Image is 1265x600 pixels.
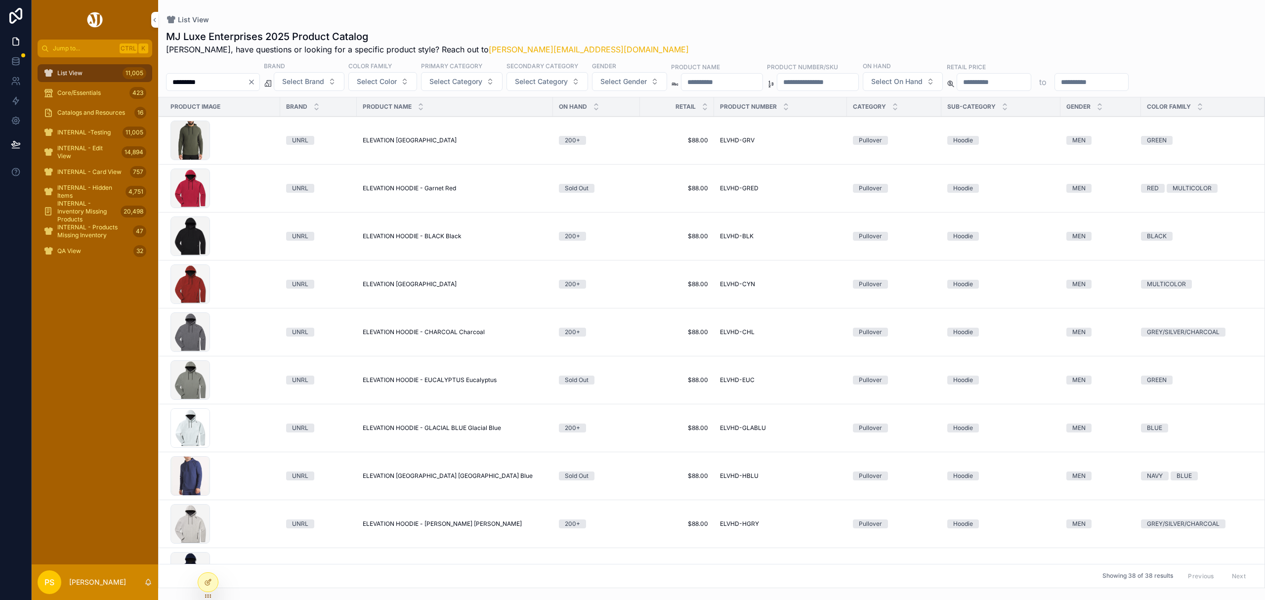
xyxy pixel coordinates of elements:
span: List View [57,69,83,77]
span: Catalogs and Resources [57,109,125,117]
div: Pullover [859,328,882,337]
label: Product Number/SKU [767,62,838,71]
div: Hoodie [953,232,973,241]
span: INTERNAL - Card View [57,168,122,176]
span: Brand [286,103,307,111]
span: ELVHD-CHL [720,328,755,336]
span: ELEVATION [GEOGRAPHIC_DATA] [GEOGRAPHIC_DATA] Blue [363,472,533,480]
a: 200+ [559,519,634,528]
div: 20,498 [121,206,146,217]
span: ELEVATION HOODIE - [PERSON_NAME] [PERSON_NAME] [363,520,522,528]
a: MEN [1066,280,1135,289]
a: $88.00 [646,232,708,240]
a: Sold Out [559,471,634,480]
a: ELEVATION [GEOGRAPHIC_DATA] [GEOGRAPHIC_DATA] Blue [363,472,547,480]
span: ELEVATION HOODIE - Garnet Red [363,184,456,192]
div: Pullover [859,376,882,385]
a: Pullover [853,376,935,385]
span: ELVHD-HBLU [720,472,759,480]
div: 11,005 [123,67,146,79]
a: Pullover [853,136,935,145]
a: List View [166,15,209,25]
div: MEN [1072,184,1086,193]
a: UNRL [286,184,351,193]
span: Select Category [515,77,568,86]
a: Pullover [853,280,935,289]
a: ELVHD-CHL [720,328,841,336]
a: $88.00 [646,424,708,432]
div: Hoodie [953,136,973,145]
span: ELVHD-GRV [720,136,755,144]
span: ELEVATION HOODIE - CHARCOAL Charcoal [363,328,485,336]
span: Core/Essentials [57,89,101,97]
a: ELEVATION HOODIE - CHARCOAL Charcoal [363,328,547,336]
div: BLUE [1147,424,1162,432]
a: $88.00 [646,376,708,384]
span: ELVHD-HGRY [720,520,759,528]
div: 4,751 [126,186,146,198]
span: Product Number [720,103,777,111]
div: UNRL [292,232,308,241]
a: UNRL [286,471,351,480]
a: Sold Out [559,184,634,193]
span: QA View [57,247,81,255]
a: UNRL [286,376,351,385]
span: [PERSON_NAME], have questions or looking for a specific product style? Reach out to [166,43,689,55]
div: 32 [133,245,146,257]
div: Hoodie [953,471,973,480]
a: 200+ [559,136,634,145]
a: INTERNAL - Products Missing Inventory47 [38,222,152,240]
a: ELVHD-HBLU [720,472,841,480]
a: GREEN [1141,136,1253,145]
div: Pullover [859,280,882,289]
a: Hoodie [947,376,1054,385]
a: MEN [1066,232,1135,241]
span: Sub-Category [947,103,996,111]
div: 47 [133,225,146,237]
div: Hoodie [953,519,973,528]
a: ELVHD-EUC [720,376,841,384]
div: Pullover [859,232,882,241]
a: $88.00 [646,136,708,144]
a: UNRL [286,232,351,241]
div: UNRL [292,519,308,528]
a: Pullover [853,328,935,337]
a: INTERNAL - Inventory Missing Products20,498 [38,203,152,220]
a: Hoodie [947,424,1054,432]
div: 200+ [565,328,580,337]
a: BLACK [1141,232,1253,241]
a: $88.00 [646,472,708,480]
span: Select On Hand [871,77,923,86]
div: 200+ [565,424,580,432]
a: 200+ [559,280,634,289]
div: BLACK [1147,232,1167,241]
a: 200+ [559,424,634,432]
div: Pullover [859,136,882,145]
a: MEN [1066,471,1135,480]
a: Hoodie [947,184,1054,193]
span: Select Brand [282,77,324,86]
span: Ctrl [120,43,137,53]
button: Jump to...CtrlK [38,40,152,57]
div: 200+ [565,519,580,528]
span: Showing 38 of 38 results [1102,572,1173,580]
a: Hoodie [947,328,1054,337]
span: $88.00 [646,520,708,528]
label: Brand [264,61,285,70]
a: $88.00 [646,328,708,336]
a: QA View32 [38,242,152,260]
button: Select Button [592,72,667,91]
div: MULTICOLOR [1173,184,1212,193]
div: Sold Out [565,184,589,193]
a: NAVYBLUE [1141,471,1253,480]
a: UNRL [286,424,351,432]
div: Hoodie [953,328,973,337]
div: GREY/SILVER/CHARCOAL [1147,519,1220,528]
button: Clear [248,78,259,86]
div: 14,894 [122,146,146,158]
div: GREEN [1147,376,1167,385]
div: RED [1147,184,1159,193]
